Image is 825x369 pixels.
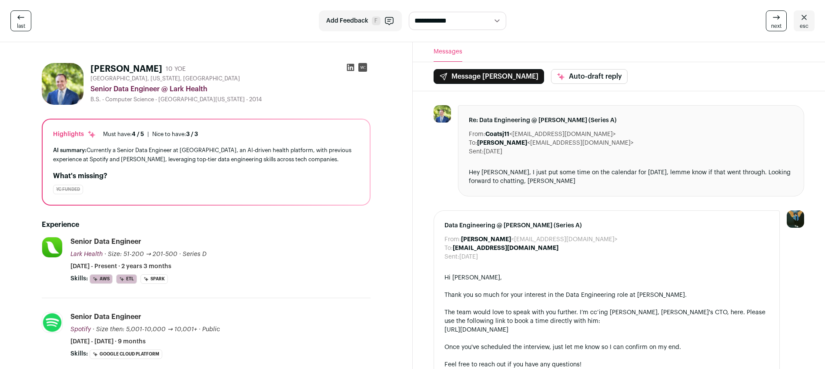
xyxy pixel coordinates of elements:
li: Google Cloud Platform [90,349,162,359]
b: Coatsj11 [485,131,509,137]
span: AI summary: [53,147,87,153]
h2: Experience [42,219,371,230]
div: Currently a Senior Data Engineer at [GEOGRAPHIC_DATA], an AI-driven health platform, with previou... [53,146,359,164]
img: b78c2de9752f15bf56c3ed39184f9e9ce0a102ac14975354e7e77392e53e6fcf.jpg [42,312,62,332]
dd: [DATE] [484,147,502,156]
dd: <[EMAIL_ADDRESS][DOMAIN_NAME]> [477,139,634,147]
img: dcee24752c18bbbafee74b5e4f21808a9584b7dd2c907887399733efc03037c0 [42,63,84,105]
dd: <[EMAIL_ADDRESS][DOMAIN_NAME]> [461,235,618,244]
div: The team would love to speak with you further. I’m cc’ing [PERSON_NAME], [PERSON_NAME]'s CTO, her... [444,308,769,326]
ul: | [103,131,198,138]
img: 12031951-medium_jpg [787,210,804,228]
span: [DATE] - Present · 2 years 3 months [70,262,171,271]
div: Must have: [103,131,144,138]
a: esc [794,10,815,31]
span: [DATE] - [DATE] · 9 months [70,337,146,346]
span: Public [202,326,220,332]
span: esc [800,23,808,30]
dt: Sent: [444,253,459,261]
h1: [PERSON_NAME] [90,63,162,75]
div: Once you've scheduled the interview, just let me know so I can confirm on my end. [444,343,769,352]
span: Spotify [70,326,91,332]
div: B.S. - Computer Science - [GEOGRAPHIC_DATA][US_STATE] - 2014 [90,96,371,103]
button: Auto-draft reply [551,69,628,84]
span: Re: Data Engineering @ [PERSON_NAME] (Series A) [469,116,794,125]
b: [PERSON_NAME] [477,140,527,146]
span: F [372,17,381,25]
div: Nice to have: [152,131,198,138]
span: · Size: 51-200 → 201-500 [104,251,177,257]
dd: [DATE] [459,253,478,261]
div: Highlights [53,130,96,139]
div: Senior Data Engineer [70,237,141,246]
dt: To: [469,139,477,147]
span: Data Engineering @ [PERSON_NAME] (Series A) [444,221,769,230]
dt: From: [469,130,485,139]
div: YC Funded [53,185,83,194]
dt: To: [444,244,453,253]
li: ETL [116,274,137,284]
div: Hi [PERSON_NAME], [444,273,769,282]
div: Senior Data Engineer [70,312,141,322]
div: Senior Data Engineer @ Lark Health [90,84,371,94]
span: Skills: [70,349,88,358]
b: [EMAIL_ADDRESS][DOMAIN_NAME] [453,245,558,251]
button: Messages [434,42,462,62]
li: AWS [90,274,113,284]
span: · [199,325,200,334]
div: 10 YOE [166,65,186,73]
div: Thank you so much for your interest in the Data Engineering role at [PERSON_NAME]. [444,291,769,299]
span: next [771,23,782,30]
dd: <[EMAIL_ADDRESS][DOMAIN_NAME]> [485,130,616,139]
span: Lark Health [70,251,103,257]
li: Spark [140,274,168,284]
h2: What's missing? [53,171,359,181]
b: [PERSON_NAME] [461,236,511,243]
span: Add Feedback [326,17,368,25]
button: Add Feedback F [319,10,402,31]
span: 3 / 3 [186,131,198,137]
span: Series D [183,251,207,257]
span: · Size then: 5,001-10,000 → 10,001+ [93,326,197,332]
a: last [10,10,31,31]
span: Skills: [70,274,88,283]
img: dcee24752c18bbbafee74b5e4f21808a9584b7dd2c907887399733efc03037c0 [434,105,451,123]
img: f9fe4047942ca41e7ec12a951a1b1e5c37d836b22ae556e3c1f2c40a44c7949b [42,237,62,257]
div: Hey [PERSON_NAME], I just put some time on the calendar for [DATE], lemme know if that went throu... [469,168,794,186]
button: Message [PERSON_NAME] [434,69,544,84]
span: [GEOGRAPHIC_DATA], [US_STATE], [GEOGRAPHIC_DATA] [90,75,240,82]
span: 4 / 5 [132,131,144,137]
dt: Sent: [469,147,484,156]
a: next [766,10,787,31]
dt: From: [444,235,461,244]
span: · [179,250,181,259]
div: Feel free to reach out if you have any questions! [444,360,769,369]
a: [URL][DOMAIN_NAME] [444,327,508,333]
span: last [17,23,25,30]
